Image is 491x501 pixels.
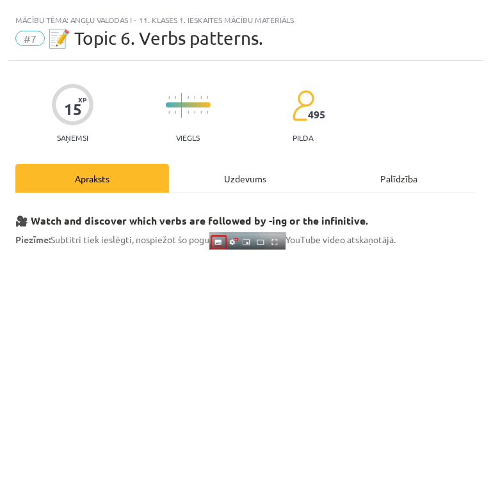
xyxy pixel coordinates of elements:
[48,28,263,49] span: 📝 Topic 6. Verbs patterns.
[175,111,176,114] img: icon-short-line-57e1e144782c952c97e751825c79c345078a6d821885a25fce030b3d8c18986b.svg
[52,133,93,142] p: Saņemsi
[15,15,476,24] div: Mācību tēma: Angļu valodas i - 11. klases 1. ieskaites mācību materiāls
[188,96,189,99] img: icon-short-line-57e1e144782c952c97e751825c79c345078a6d821885a25fce030b3d8c18986b.svg
[176,133,200,142] p: Viegls
[168,111,170,114] img: icon-short-line-57e1e144782c952c97e751825c79c345078a6d821885a25fce030b3d8c18986b.svg
[168,96,170,99] img: icon-short-line-57e1e144782c952c97e751825c79c345078a6d821885a25fce030b3d8c18986b.svg
[293,133,313,142] p: pilda
[15,234,51,245] strong: Piezīme:
[200,111,202,114] img: icon-short-line-57e1e144782c952c97e751825c79c345078a6d821885a25fce030b3d8c18986b.svg
[175,96,176,99] img: icon-short-line-57e1e144782c952c97e751825c79c345078a6d821885a25fce030b3d8c18986b.svg
[15,214,368,227] strong: 🎥 Watch and discover which verbs are followed by -ing or the infinitive.
[15,164,169,193] div: Apraksts
[308,109,325,120] span: 495
[181,93,182,118] img: icon-long-line-d9ea69661e0d244f92f715978eff75569469978d946b2353a9bb055b3ed8787d.svg
[15,31,45,46] span: #7
[200,96,202,99] img: icon-short-line-57e1e144782c952c97e751825c79c345078a6d821885a25fce030b3d8c18986b.svg
[188,111,189,114] img: icon-short-line-57e1e144782c952c97e751825c79c345078a6d821885a25fce030b3d8c18986b.svg
[207,111,208,114] img: icon-short-line-57e1e144782c952c97e751825c79c345078a6d821885a25fce030b3d8c18986b.svg
[322,164,476,193] div: Palīdzība
[64,100,82,118] div: 15
[207,96,208,99] img: icon-short-line-57e1e144782c952c97e751825c79c345078a6d821885a25fce030b3d8c18986b.svg
[15,234,396,245] span: Subtitri tiek ieslēgti, nospiežot šo pogu YouTube video atskaņotājā.
[194,96,195,99] img: icon-short-line-57e1e144782c952c97e751825c79c345078a6d821885a25fce030b3d8c18986b.svg
[169,164,323,193] div: Uzdevums
[292,90,314,122] img: students-c634bb4e5e11cddfef0936a35e636f08e4e9abd3cc4e673bd6f9a4125e45ecb1.svg
[194,111,195,114] img: icon-short-line-57e1e144782c952c97e751825c79c345078a6d821885a25fce030b3d8c18986b.svg
[78,96,86,103] span: XP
